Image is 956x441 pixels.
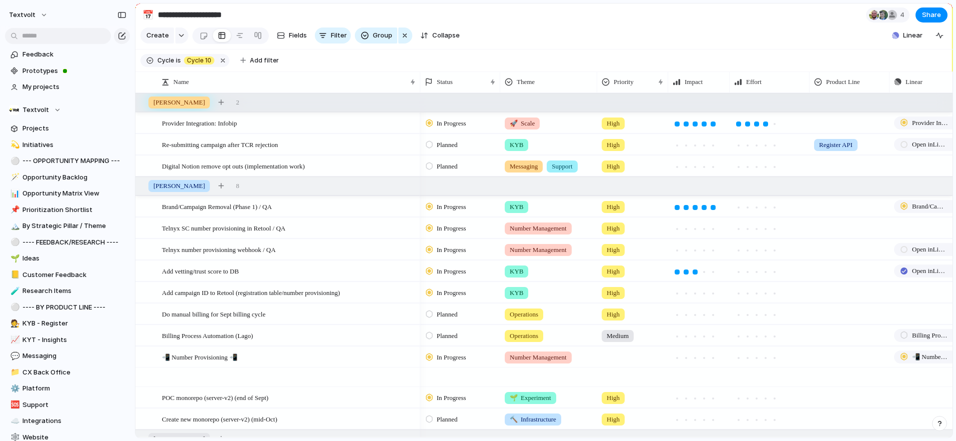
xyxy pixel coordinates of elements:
[903,30,923,40] span: Linear
[437,161,458,171] span: Planned
[437,309,458,319] span: Planned
[22,156,126,166] span: --- OPPORTUNITY MAPPING ---
[373,30,392,40] span: Group
[510,331,538,341] span: Operations
[437,202,466,212] span: In Progress
[140,27,174,43] button: Create
[22,172,126,182] span: Opportunity Backlog
[250,56,279,65] span: Add filter
[607,414,620,424] span: High
[510,414,556,424] span: Infrastructure
[162,117,237,128] span: Provider Integration: Infobip
[746,77,762,87] span: Effort
[5,332,130,347] a: 📈KYT - Insights
[142,8,153,21] div: 📅
[437,223,466,233] span: In Progress
[5,63,130,78] a: Prototypes
[5,79,130,94] a: My projects
[146,30,169,40] span: Create
[510,266,523,276] span: KYB
[10,155,17,167] div: ⚪
[162,265,239,276] span: Add vetting/trust score to DB
[5,316,130,331] a: 🧑‍⚖️KYB - Register
[437,266,466,276] span: In Progress
[432,30,460,40] span: Collapse
[10,318,17,329] div: 🧑‍⚖️
[162,243,276,255] span: Telnyx number provisioning webhook / QA
[552,161,572,171] span: Support
[5,218,130,233] a: 🏔️By Strategic Pillar / Theme
[187,56,211,65] span: Cycle 10
[5,251,130,266] a: 🌱Ideas
[22,140,126,150] span: Initiatives
[416,27,464,43] button: Collapse
[9,335,19,345] button: 📈
[5,137,130,152] a: 💫Initiatives
[5,348,130,363] a: 💬Messaging
[5,365,130,380] a: 📁CX Back Office
[912,139,948,149] span: Open in Linear
[912,352,948,362] span: 📲 Number Provisioning 📲
[888,28,927,43] button: Linear
[607,288,620,298] span: High
[22,253,126,263] span: Ideas
[176,56,181,65] span: is
[22,270,126,280] span: Customer Feedback
[614,77,634,87] span: Priority
[9,205,19,215] button: 📌
[9,270,19,280] button: 📒
[685,77,703,87] span: Impact
[5,235,130,250] div: ⚪---- FEEDBACK/RESEARCH ----
[4,7,53,23] button: textvolt
[22,205,126,215] span: Prioritization Shortlist
[510,119,518,127] span: 🚀
[5,121,130,136] a: Projects
[517,77,535,87] span: Theme
[826,77,860,87] span: Product Line
[437,118,466,128] span: In Progress
[916,7,948,22] button: Share
[912,118,948,128] span: Provider Integration: Infobip
[153,181,205,191] span: [PERSON_NAME]
[5,283,130,298] a: 🧪Research Items
[9,10,35,20] span: textvolt
[10,269,17,280] div: 📒
[5,186,130,201] div: 📊Opportunity Matrix View
[236,97,239,107] span: 2
[510,393,551,403] span: Experiment
[437,245,466,255] span: In Progress
[5,267,130,282] a: 📒Customer Feedback
[510,309,538,319] span: Operations
[162,391,268,403] span: POC monorepo (server-v2) (end of Sept)
[437,414,458,424] span: Planned
[234,53,285,67] button: Add filter
[922,10,941,20] span: Share
[182,55,216,66] button: Cycle 10
[5,202,130,217] a: 📌Prioritization Shortlist
[5,47,130,62] a: Feedback
[9,237,19,247] button: ⚪
[22,221,126,231] span: By Strategic Pillar / Theme
[162,308,265,319] span: Do manual billing for Sept billing cycle
[5,102,130,117] button: Textvolt
[5,300,130,315] div: ⚪---- BY PRODUCT LINE ----
[22,188,126,198] span: Opportunity Matrix View
[607,202,620,212] span: High
[10,301,17,313] div: ⚪
[22,237,126,247] span: ---- FEEDBACK/RESEARCH ----
[10,236,17,248] div: ⚪
[437,288,466,298] span: In Progress
[5,170,130,185] a: 🪄Opportunity Backlog
[162,329,253,341] span: Billing Process Automation (Lago)
[10,350,17,362] div: 💬
[153,97,205,107] span: [PERSON_NAME]
[607,266,620,276] span: High
[5,153,130,168] a: ⚪--- OPPORTUNITY MAPPING ---
[510,245,567,255] span: Number Management
[9,156,19,166] button: ⚪
[912,244,948,254] span: Open in Linear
